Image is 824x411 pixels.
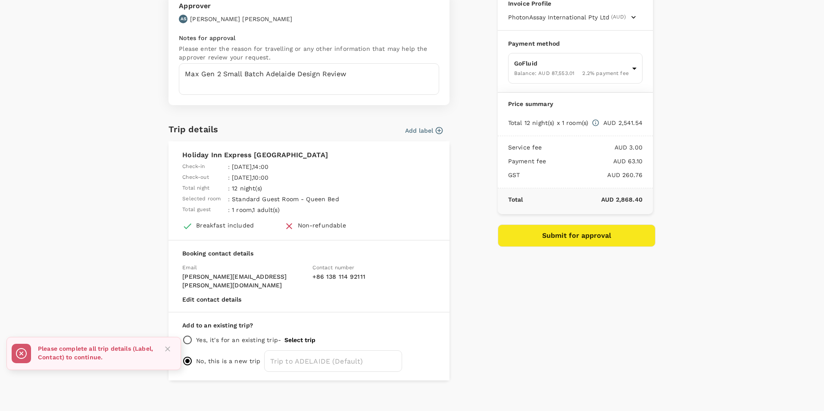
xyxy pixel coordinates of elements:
span: : [228,205,230,214]
p: [PERSON_NAME][EMAIL_ADDRESS][PERSON_NAME][DOMAIN_NAME] [182,272,306,290]
p: Service fee [508,143,542,152]
div: Non-refundable [298,221,346,230]
span: : [228,162,230,171]
p: Booking contact details [182,249,436,258]
span: : [228,173,230,182]
p: 1 room , 1 adult(s) [232,205,358,214]
span: Balance : AUD 87,553.01 [514,70,574,76]
span: Total guest [182,205,211,214]
p: Payment fee [508,157,546,165]
p: Price summary [508,100,643,108]
button: PhotonAssay International Pty Ltd(AUD) [508,13,636,22]
input: Trip to ADELAIDE (Default) [264,350,402,372]
span: Email [182,265,197,271]
p: Total [508,195,523,204]
button: Submit for approval [498,224,655,247]
textarea: Max Gen 2 Small Batch Adelaide Design Review [179,63,439,95]
p: Payment method [508,39,643,48]
p: [DATE] , 10:00 [232,173,358,182]
div: GoFluidBalance: AUD 87,553.012.2% payment fee [508,53,643,84]
p: Standard Guest Room - Queen Bed [232,195,358,203]
p: + 86 138 114 92111 [312,272,436,281]
p: Please enter the reason for travelling or any other information that may help the approver review... [179,44,439,62]
p: [DATE] , 14:00 [232,162,358,171]
span: PhotonAssay International Pty Ltd [508,13,609,22]
p: AUD 3.00 [542,143,643,152]
span: : [228,184,230,193]
h6: Trip details [169,122,218,136]
p: AUD 2,868.40 [523,195,643,204]
p: [PERSON_NAME] [PERSON_NAME] [190,15,292,23]
p: Approver [179,1,292,11]
span: Contact number [312,265,354,271]
p: 12 night(s) [232,184,358,193]
div: Breakfast included [196,221,254,230]
button: Close [161,342,174,355]
p: Yes, it's for an existing trip - [196,336,281,344]
span: Check-in [182,162,205,171]
p: Notes for approval [179,34,439,42]
p: AUD 260.76 [520,171,643,179]
span: Total night [182,184,209,193]
p: No, this is a new trip [196,357,260,365]
span: Check-out [182,173,209,182]
p: Please complete all trip details (Label, Contact) to continue. [38,344,154,361]
button: Edit contact details [182,296,241,303]
p: Add to an existing trip? [182,321,436,330]
p: GoFluid [514,59,629,68]
table: simple table [182,160,360,214]
span: : [228,195,230,203]
span: (AUD) [611,13,626,22]
button: Add label [405,126,443,135]
p: AUD 63.10 [546,157,643,165]
button: Select trip [284,336,315,343]
p: GST [508,171,520,179]
span: Selected room [182,195,221,203]
span: 2.2 % payment fee [582,70,628,76]
p: AUD 2,541.54 [599,118,643,127]
p: AS [181,16,186,22]
p: Total 12 night(s) x 1 room(s) [508,118,588,127]
p: Holiday Inn Express [GEOGRAPHIC_DATA] [182,150,436,160]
